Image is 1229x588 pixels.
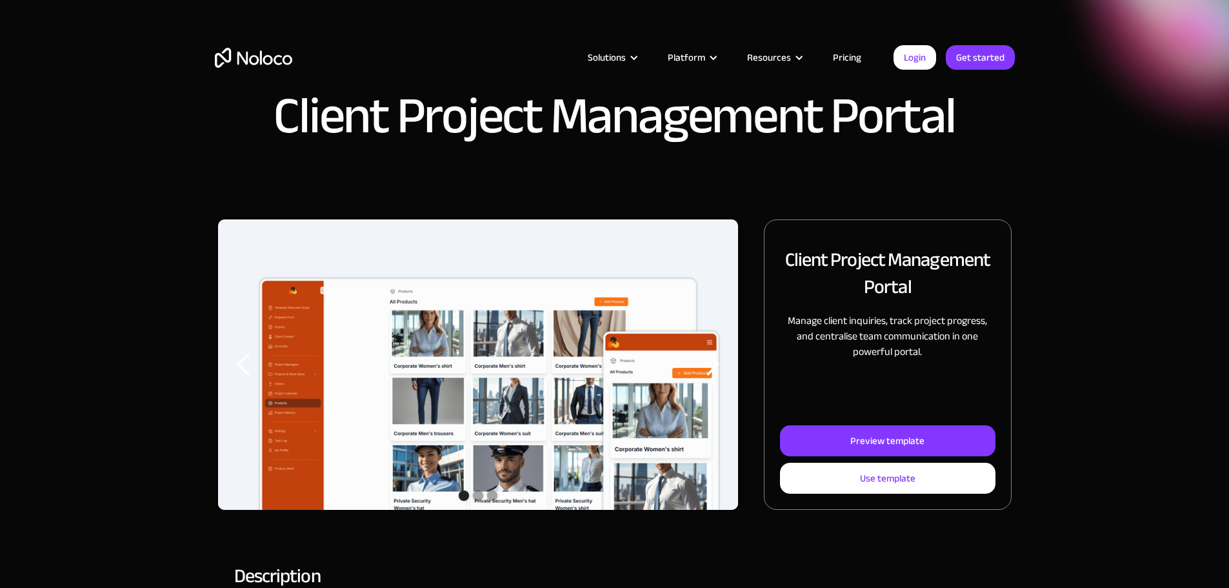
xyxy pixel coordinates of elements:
[780,246,995,300] h2: Client Project Management Portal
[668,49,705,66] div: Platform
[487,491,497,501] div: Show slide 3 of 3
[780,463,995,494] a: Use template
[652,49,731,66] div: Platform
[473,491,483,501] div: Show slide 2 of 3
[218,219,270,510] div: previous slide
[274,90,955,142] h1: Client Project Management Portal
[850,432,924,449] div: Preview template
[780,425,995,456] a: Preview template
[686,219,738,510] div: next slide
[218,219,739,510] div: 1 of 3
[459,491,469,501] div: Show slide 1 of 3
[572,49,652,66] div: Solutions
[731,49,817,66] div: Resources
[215,48,292,68] a: home
[588,49,626,66] div: Solutions
[747,49,791,66] div: Resources
[218,219,739,510] div: carousel
[817,49,877,66] a: Pricing
[860,470,915,487] div: Use template
[946,45,1015,70] a: Get started
[894,45,936,70] a: Login
[234,570,995,582] h2: Description
[780,313,995,360] p: Manage client inquiries, track project progress, and centralise team communication in one powerfu...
